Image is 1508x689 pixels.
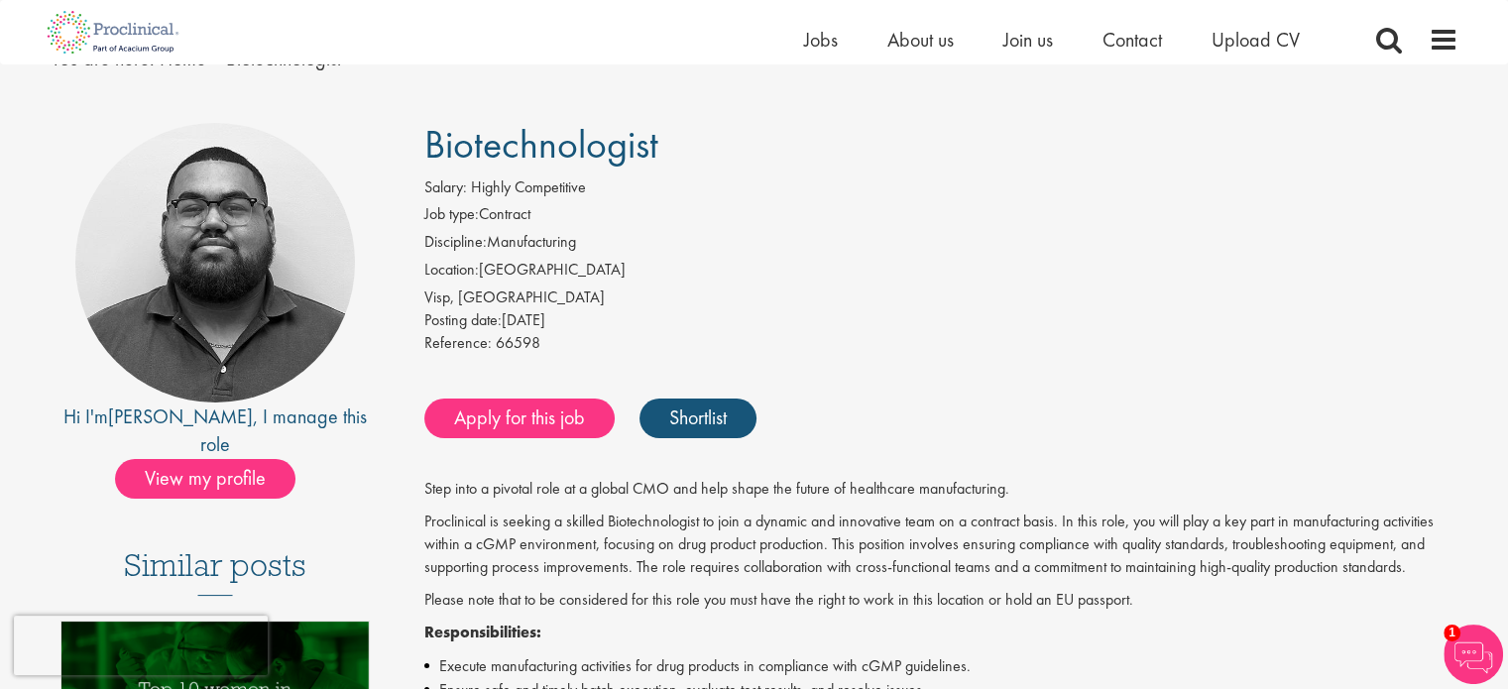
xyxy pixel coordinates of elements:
a: Shortlist [639,399,756,438]
label: Job type: [424,203,479,226]
a: Join us [1003,27,1053,53]
label: Discipline: [424,231,487,254]
span: 1 [1444,625,1460,641]
img: Chatbot [1444,625,1503,684]
span: Highly Competitive [471,176,586,197]
li: Manufacturing [424,231,1458,259]
span: Posting date: [424,309,502,330]
li: Contract [424,203,1458,231]
span: 66598 [496,332,540,353]
span: Biotechnologist [424,119,658,170]
label: Reference: [424,332,492,355]
a: About us [887,27,954,53]
div: Hi I'm , I manage this role [51,402,381,459]
label: Salary: [424,176,467,199]
div: [DATE] [424,309,1458,332]
li: [GEOGRAPHIC_DATA] [424,259,1458,287]
a: Upload CV [1212,27,1300,53]
p: Step into a pivotal role at a global CMO and help shape the future of healthcare manufacturing. [424,478,1458,501]
label: Location: [424,259,479,282]
a: View my profile [115,463,315,489]
p: Proclinical is seeking a skilled Biotechnologist to join a dynamic and innovative team on a contr... [424,511,1458,579]
iframe: reCAPTCHA [14,616,268,675]
h3: Similar posts [124,548,306,596]
a: Jobs [804,27,838,53]
a: Contact [1102,27,1162,53]
div: Visp, [GEOGRAPHIC_DATA] [424,287,1458,309]
a: Apply for this job [424,399,615,438]
a: [PERSON_NAME] [108,403,253,429]
strong: Responsibilities: [424,622,541,642]
p: Please note that to be considered for this role you must have the right to work in this location ... [424,589,1458,612]
img: imeage of recruiter Ashley Bennett [75,123,355,402]
li: Execute manufacturing activities for drug products in compliance with cGMP guidelines. [424,654,1458,678]
span: View my profile [115,459,295,499]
